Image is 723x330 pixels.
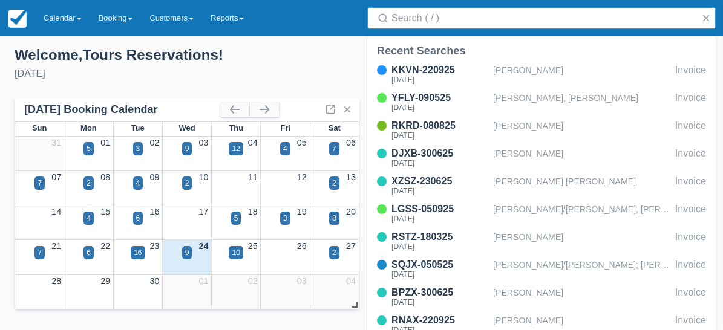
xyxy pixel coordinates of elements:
a: 14 [51,207,61,216]
div: SQJX-050525 [391,257,488,272]
span: Fri [280,123,290,132]
div: 2 [185,178,189,189]
div: 4 [136,178,140,189]
div: 9 [185,143,189,154]
div: Invoice [675,230,706,253]
a: 18 [248,207,258,216]
span: Sat [329,123,341,132]
span: Wed [178,123,195,132]
a: 29 [100,276,110,286]
a: DJXB-300625[DATE][PERSON_NAME]Invoice [367,146,716,169]
div: 16 [134,247,142,258]
span: Tue [131,123,145,132]
a: 07 [51,172,61,182]
span: Mon [80,123,97,132]
a: 27 [346,241,356,251]
a: 04 [346,276,356,286]
div: 2 [332,178,336,189]
a: 03 [297,276,307,286]
div: 7 [332,143,336,154]
a: 25 [248,241,258,251]
div: [PERSON_NAME] [493,63,670,86]
a: 23 [149,241,159,251]
a: 20 [346,207,356,216]
div: [DATE] [391,160,488,167]
div: 4 [87,213,91,224]
a: 22 [100,241,110,251]
a: BPZX-300625[DATE][PERSON_NAME]Invoice [367,285,716,308]
div: 5 [234,213,238,224]
div: Invoice [675,202,706,225]
a: 30 [149,276,159,286]
a: 17 [199,207,209,216]
div: Invoice [675,91,706,114]
div: 10 [232,247,240,258]
div: 2 [332,247,336,258]
div: 4 [283,143,287,154]
div: Recent Searches [377,44,706,58]
span: Thu [229,123,243,132]
a: KKVN-220925[DATE][PERSON_NAME]Invoice [367,63,716,86]
div: [PERSON_NAME]/[PERSON_NAME], [PERSON_NAME]/[PERSON_NAME]; [PERSON_NAME]/[PERSON_NAME], [PERSON_NA... [493,202,670,225]
a: 24 [199,241,209,251]
div: [DATE] [391,243,488,250]
div: Invoice [675,285,706,308]
div: [PERSON_NAME] [PERSON_NAME] [493,174,670,197]
a: 15 [100,207,110,216]
div: XZSZ-230625 [391,174,488,189]
div: [DATE] [391,104,488,111]
a: 01 [100,138,110,147]
input: Search ( / ) [391,7,696,29]
a: 16 [149,207,159,216]
a: 19 [297,207,307,216]
div: [PERSON_NAME] [493,285,670,308]
a: 21 [51,241,61,251]
div: BPZX-300625 [391,285,488,300]
div: 7 [38,178,42,189]
div: 3 [136,143,140,154]
div: [PERSON_NAME], [PERSON_NAME] [493,91,670,114]
div: [DATE] Booking Calendar [24,103,220,117]
a: RKRD-080825[DATE][PERSON_NAME]Invoice [367,118,716,141]
div: RKRD-080825 [391,118,488,133]
div: YFLY-090525 [391,91,488,105]
div: [DATE] [15,66,352,81]
div: 5 [87,143,91,154]
a: 13 [346,172,356,182]
a: 05 [297,138,307,147]
a: 28 [51,276,61,286]
a: LGSS-050925[DATE][PERSON_NAME]/[PERSON_NAME], [PERSON_NAME]/[PERSON_NAME]; [PERSON_NAME]/[PERSON_... [367,202,716,225]
a: 03 [199,138,209,147]
a: RSTZ-180325[DATE][PERSON_NAME]Invoice [367,230,716,253]
div: Invoice [675,174,706,197]
div: 2 [87,178,91,189]
div: 6 [136,213,140,224]
div: Welcome , Tours Reservations ! [15,46,352,64]
div: 7 [38,247,42,258]
div: [DATE] [391,299,488,306]
div: 12 [232,143,240,154]
div: Invoice [675,146,706,169]
div: [DATE] [391,187,488,195]
div: Invoice [675,257,706,280]
a: 01 [199,276,209,286]
a: YFLY-090525[DATE][PERSON_NAME], [PERSON_NAME]Invoice [367,91,716,114]
a: XZSZ-230625[DATE][PERSON_NAME] [PERSON_NAME]Invoice [367,174,716,197]
div: RNAX-220925 [391,313,488,328]
div: [DATE] [391,271,488,278]
a: 12 [297,172,307,182]
a: 02 [248,276,258,286]
div: [PERSON_NAME]/[PERSON_NAME]; [PERSON_NAME]/[PERSON_NAME] [493,257,670,280]
a: 31 [51,138,61,147]
a: SQJX-050525[DATE][PERSON_NAME]/[PERSON_NAME]; [PERSON_NAME]/[PERSON_NAME]Invoice [367,257,716,280]
div: Invoice [675,63,706,86]
a: 26 [297,241,307,251]
div: [DATE] [391,76,488,83]
img: checkfront-main-nav-mini-logo.png [8,10,27,28]
span: Sun [32,123,47,132]
a: 10 [199,172,209,182]
a: 04 [248,138,258,147]
div: [PERSON_NAME] [493,118,670,141]
div: [PERSON_NAME] [493,146,670,169]
div: [DATE] [391,132,488,139]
